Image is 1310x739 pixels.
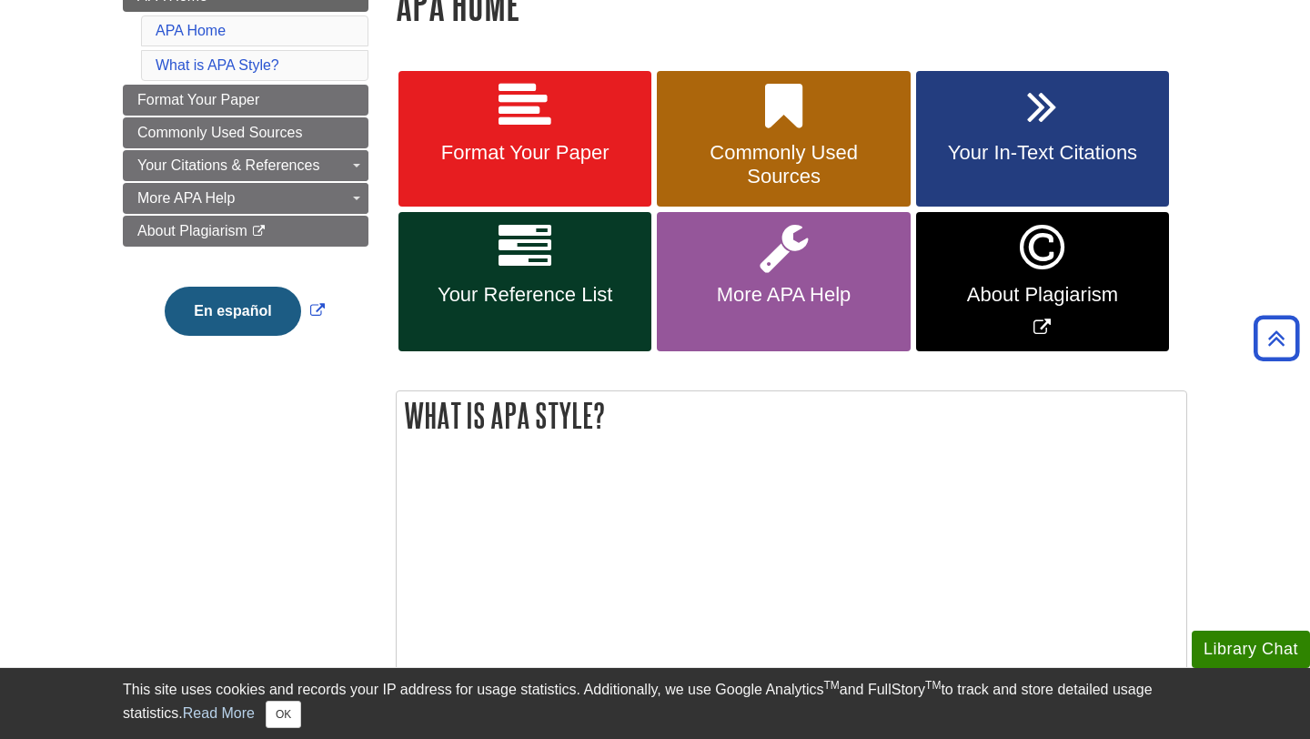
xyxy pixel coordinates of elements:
[398,71,651,208] a: Format Your Paper
[398,212,651,351] a: Your Reference List
[137,92,259,107] span: Format Your Paper
[165,287,300,336] button: En español
[266,701,301,728] button: Close
[823,679,839,692] sup: TM
[930,141,1155,165] span: Your In-Text Citations
[156,57,279,73] a: What is APA Style?
[670,283,896,307] span: More APA Help
[123,679,1187,728] div: This site uses cookies and records your IP address for usage statistics. Additionally, we use Goo...
[1192,631,1310,668] button: Library Chat
[137,223,247,238] span: About Plagiarism
[657,212,910,351] a: More APA Help
[156,23,226,38] a: APA Home
[1247,326,1305,350] a: Back to Top
[137,157,319,173] span: Your Citations & References
[123,85,368,116] a: Format Your Paper
[670,141,896,188] span: Commonly Used Sources
[916,71,1169,208] a: Your In-Text Citations
[397,391,1186,440] h2: What is APA Style?
[412,141,638,165] span: Format Your Paper
[251,226,267,238] i: This link opens in a new window
[123,216,368,247] a: About Plagiarism
[123,150,368,181] a: Your Citations & References
[123,183,368,214] a: More APA Help
[137,125,302,140] span: Commonly Used Sources
[412,283,638,307] span: Your Reference List
[123,117,368,148] a: Commonly Used Sources
[925,679,941,692] sup: TM
[160,303,328,319] a: Link opens in new window
[930,283,1155,307] span: About Plagiarism
[657,71,910,208] a: Commonly Used Sources
[137,190,235,206] span: More APA Help
[916,212,1169,351] a: Link opens in new window
[183,705,255,721] a: Read More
